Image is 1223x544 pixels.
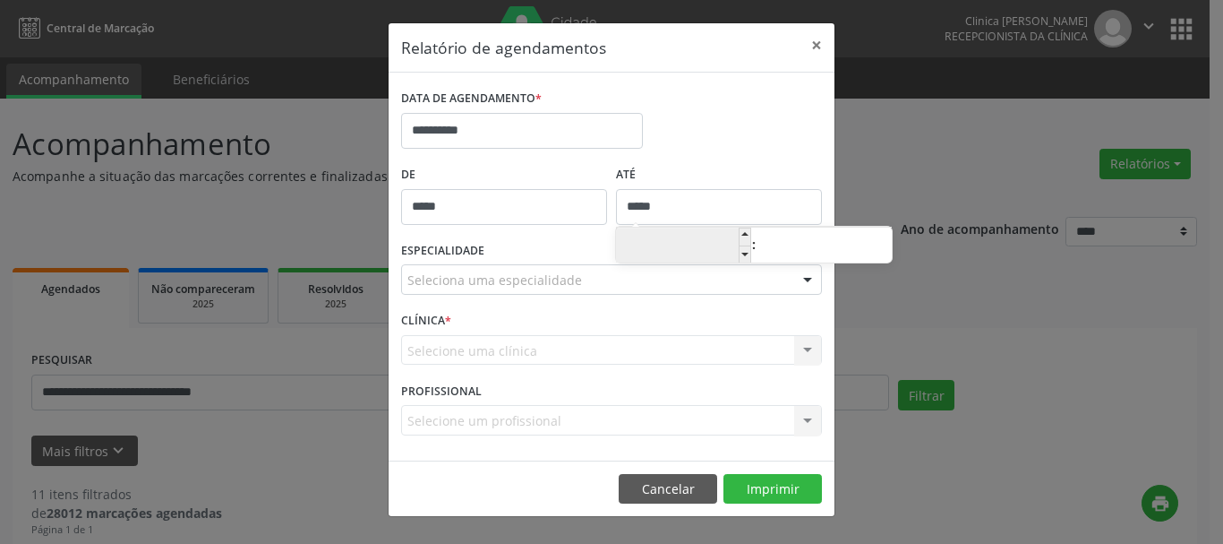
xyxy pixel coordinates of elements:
[401,377,482,405] label: PROFISSIONAL
[616,161,822,189] label: ATÉ
[401,161,607,189] label: De
[723,474,822,505] button: Imprimir
[401,85,542,113] label: DATA DE AGENDAMENTO
[616,229,751,264] input: Hour
[401,307,451,335] label: CLÍNICA
[757,229,892,264] input: Minute
[751,227,757,263] span: :
[619,474,717,505] button: Cancelar
[401,36,606,59] h5: Relatório de agendamentos
[401,237,484,265] label: ESPECIALIDADE
[799,23,834,67] button: Close
[407,271,582,289] span: Seleciona uma especialidade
